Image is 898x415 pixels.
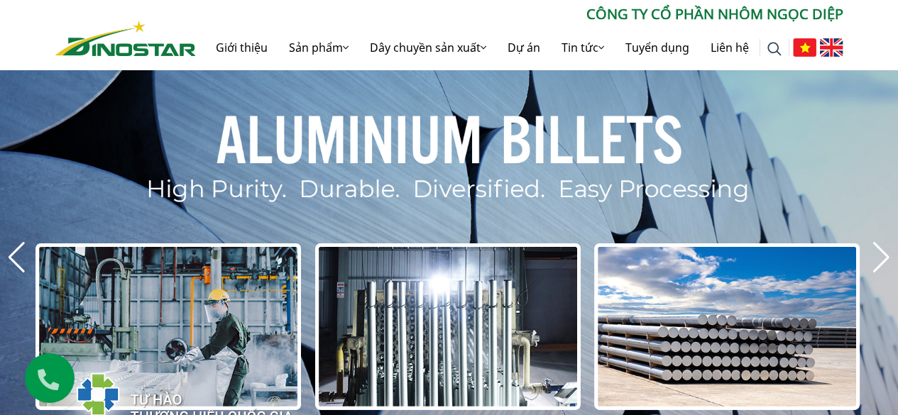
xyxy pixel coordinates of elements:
[872,242,891,273] div: Next slide
[7,242,26,273] div: Previous slide
[551,25,615,70] a: Tin tức
[793,38,816,57] img: Tiếng Việt
[55,21,196,56] img: Nhôm Dinostar
[196,4,843,25] p: CÔNG TY CỔ PHẦN NHÔM NGỌC DIỆP
[205,25,278,70] a: Giới thiệu
[497,25,551,70] a: Dự án
[820,38,843,57] img: English
[700,25,760,70] a: Liên hệ
[359,25,497,70] a: Dây chuyền sản xuất
[278,25,359,70] a: Sản phẩm
[55,18,196,55] a: Nhôm Dinostar
[767,42,782,56] img: search
[615,25,700,70] a: Tuyển dụng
